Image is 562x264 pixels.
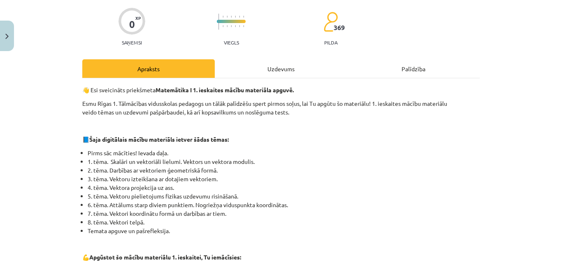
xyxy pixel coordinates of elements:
[323,12,338,32] img: students-c634bb4e5e11cddfef0936a35e636f08e4e9abd3cc4e673bd6f9a4125e45ecb1.svg
[82,86,480,94] p: 👋 Esi sveicināts priekšmeta
[88,192,480,201] li: 5. tēma. Vektoru pielietojums fizikas uzdevumu risināšanā.
[88,149,480,157] li: Pirms sāc mācīties! Ievada daļa.
[156,86,294,93] b: Matemātika I 1. ieskaites mācību materiāla apguvē.
[218,14,219,30] img: icon-long-line-d9ea69661e0d244f92f715978eff75569469978d946b2353a9bb055b3ed8787d.svg
[215,59,347,78] div: Uzdevums
[239,16,240,18] img: icon-short-line-57e1e144782c952c97e751825c79c345078a6d821885a25fce030b3d8c18986b.svg
[88,227,480,235] li: Temata apguve un pašrefleksija.
[224,40,239,45] p: Viegls
[88,157,480,166] li: 1. tēma. Skalāri un vektoriāli lielumi. Vektors un vektora modulis.
[88,183,480,192] li: 4. tēma. Vektora projekcija uz ass.
[135,16,141,20] span: XP
[82,253,480,262] p: 💪
[324,40,337,45] p: pilda
[82,59,215,78] div: Apraksts
[88,175,480,183] li: 3. tēma. Vektoru izteikšana ar dotajiem vektoriem.
[88,209,480,218] li: 7. tēma. Vektori koordinātu formā un darbības ar tiem.
[347,59,480,78] div: Palīdzība
[82,99,480,117] p: Esmu Rīgas 1. Tālmācības vidusskolas pedagogs un tālāk palīdzēšu spert pirmos soļus, lai Tu apgūt...
[334,24,345,31] span: 369
[129,19,135,30] div: 0
[118,40,145,45] p: Saņemsi
[88,218,480,227] li: 8. tēma. Vektori telpā.
[235,16,236,18] img: icon-short-line-57e1e144782c952c97e751825c79c345078a6d821885a25fce030b3d8c18986b.svg
[235,25,236,27] img: icon-short-line-57e1e144782c952c97e751825c79c345078a6d821885a25fce030b3d8c18986b.svg
[243,16,244,18] img: icon-short-line-57e1e144782c952c97e751825c79c345078a6d821885a25fce030b3d8c18986b.svg
[82,135,480,144] p: 📘
[88,201,480,209] li: 6. tēma. Attālums starp diviem punktiem. Nogriežņa viduspunkta koordinātas.
[239,25,240,27] img: icon-short-line-57e1e144782c952c97e751825c79c345078a6d821885a25fce030b3d8c18986b.svg
[243,25,244,27] img: icon-short-line-57e1e144782c952c97e751825c79c345078a6d821885a25fce030b3d8c18986b.svg
[88,166,480,175] li: 2. tēma. Darbības ar vektoriem ģeometriskā formā.
[89,253,241,261] b: Apgūstot šo mācību materiālu 1. ieskaitei, Tu iemācīsies:
[223,25,223,27] img: icon-short-line-57e1e144782c952c97e751825c79c345078a6d821885a25fce030b3d8c18986b.svg
[223,16,223,18] img: icon-short-line-57e1e144782c952c97e751825c79c345078a6d821885a25fce030b3d8c18986b.svg
[89,136,229,143] strong: Šaja digitālais mācību materiāls ietver šādas tēmas:
[5,34,9,39] img: icon-close-lesson-0947bae3869378f0d4975bcd49f059093ad1ed9edebbc8119c70593378902aed.svg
